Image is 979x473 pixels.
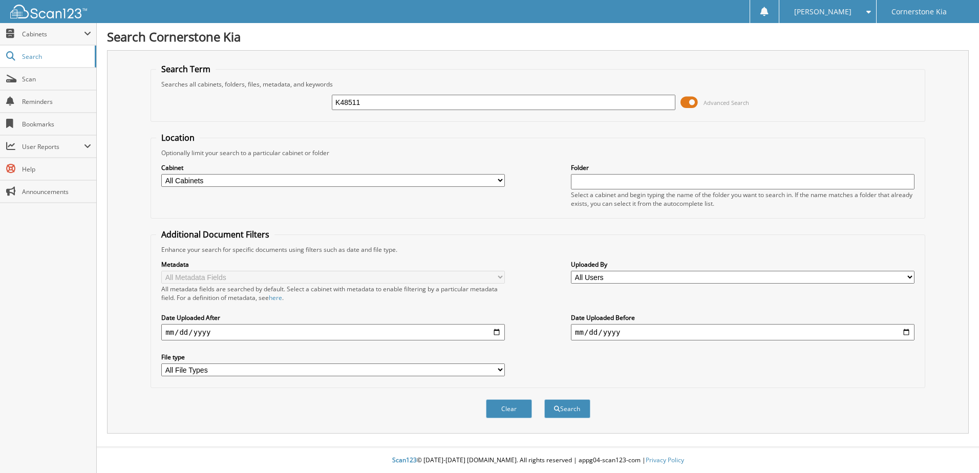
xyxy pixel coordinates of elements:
legend: Additional Document Filters [156,229,274,240]
label: Uploaded By [571,260,914,269]
div: All metadata fields are searched by default. Select a cabinet with metadata to enable filtering b... [161,285,505,302]
label: Date Uploaded Before [571,313,914,322]
div: Select a cabinet and begin typing the name of the folder you want to search in. If the name match... [571,190,914,208]
div: Enhance your search for specific documents using filters such as date and file type. [156,245,920,254]
label: Folder [571,163,914,172]
span: Reminders [22,97,91,106]
span: Scan [22,75,91,83]
span: Bookmarks [22,120,91,128]
span: Announcements [22,187,91,196]
span: Help [22,165,91,174]
button: Clear [486,399,532,418]
label: Date Uploaded After [161,313,505,322]
div: Searches all cabinets, folders, files, metadata, and keywords [156,80,920,89]
span: Scan123 [392,456,417,464]
img: scan123-logo-white.svg [10,5,87,18]
legend: Location [156,132,200,143]
label: File type [161,353,505,361]
span: Search [22,52,90,61]
input: start [161,324,505,340]
span: Cabinets [22,30,84,38]
span: Cornerstone Kia [891,9,947,15]
a: here [269,293,282,302]
input: end [571,324,914,340]
label: Metadata [161,260,505,269]
button: Search [544,399,590,418]
span: User Reports [22,142,84,151]
label: Cabinet [161,163,505,172]
iframe: Chat Widget [928,424,979,473]
legend: Search Term [156,63,216,75]
a: Privacy Policy [646,456,684,464]
span: Advanced Search [704,99,749,106]
h1: Search Cornerstone Kia [107,28,969,45]
div: Optionally limit your search to a particular cabinet or folder [156,148,920,157]
div: © [DATE]-[DATE] [DOMAIN_NAME]. All rights reserved | appg04-scan123-com | [97,448,979,473]
span: [PERSON_NAME] [794,9,852,15]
